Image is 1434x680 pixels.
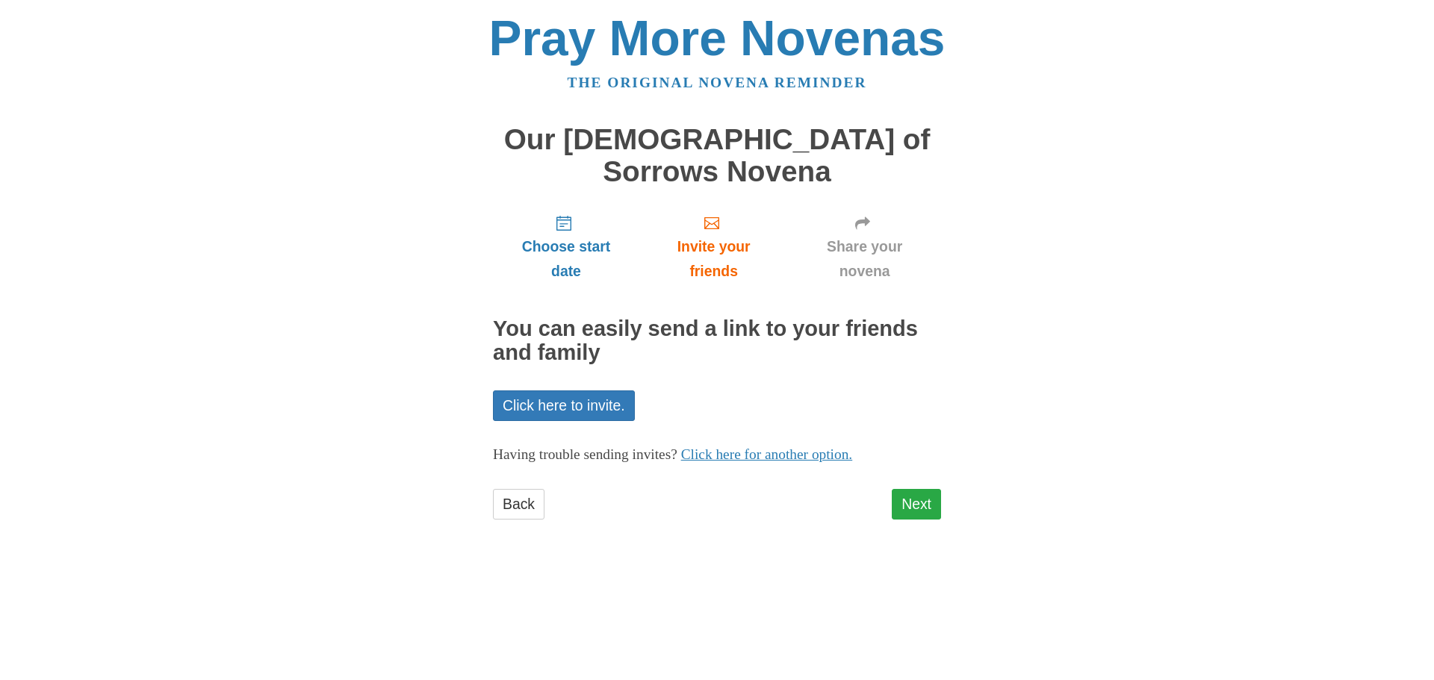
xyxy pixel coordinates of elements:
h2: You can easily send a link to your friends and family [493,317,941,365]
a: Back [493,489,544,520]
a: Invite your friends [639,202,788,291]
a: The original novena reminder [568,75,867,90]
span: Share your novena [803,234,926,284]
a: Click here to invite. [493,390,635,421]
span: Having trouble sending invites? [493,446,677,462]
h1: Our [DEMOGRAPHIC_DATA] of Sorrows Novena [493,124,941,187]
span: Choose start date [508,234,624,284]
a: Click here for another option. [681,446,853,462]
a: Share your novena [788,202,941,291]
a: Next [892,489,941,520]
a: Choose start date [493,202,639,291]
a: Pray More Novenas [489,10,946,66]
span: Invite your friends [654,234,773,284]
